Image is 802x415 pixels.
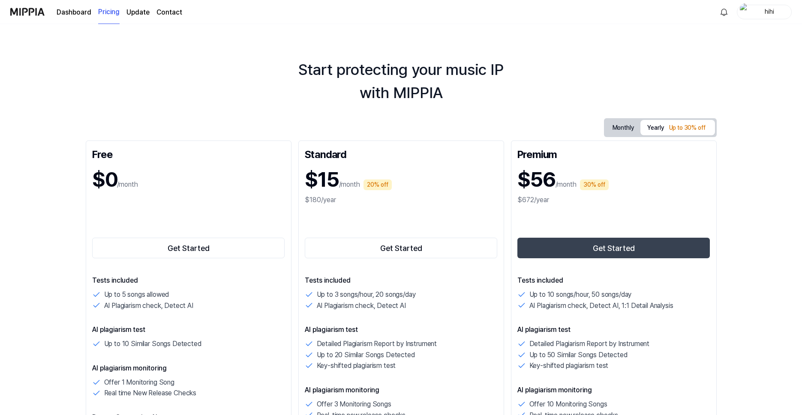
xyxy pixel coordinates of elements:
[317,289,416,300] p: Up to 3 songs/hour, 20 songs/day
[737,5,792,19] button: profilehihi
[667,122,708,134] div: Up to 30% off
[517,195,710,205] div: $672/year
[529,289,632,300] p: Up to 10 songs/hour, 50 songs/day
[92,363,285,373] p: AI plagiarism monitoring
[517,147,710,161] div: Premium
[305,236,498,260] a: Get Started
[305,147,498,161] div: Standard
[529,300,673,311] p: AI Plagiarism check, Detect AI, 1:1 Detail Analysis
[719,7,729,17] img: 알림
[517,385,710,395] p: AI plagiarism monitoring
[529,360,609,371] p: Key-shifted plagiarism test
[305,195,498,205] div: $180/year
[363,179,392,190] div: 20% off
[305,385,498,395] p: AI plagiarism monitoring
[156,7,182,18] a: Contact
[317,338,437,349] p: Detailed Plagiarism Report by Instrument
[517,238,710,258] button: Get Started
[529,399,607,410] p: Offer 10 Monitoring Songs
[104,300,193,311] p: AI Plagiarism check, Detect AI
[517,275,710,286] p: Tests included
[305,325,498,335] p: AI plagiarism test
[104,388,197,399] p: Real time New Release Checks
[317,399,391,410] p: Offer 3 Monitoring Songs
[92,238,285,258] button: Get Started
[305,275,498,286] p: Tests included
[92,147,285,161] div: Free
[92,275,285,286] p: Tests included
[556,179,577,190] p: /month
[317,360,396,371] p: Key-shifted plagiarism test
[580,179,609,190] div: 30% off
[117,179,138,190] p: /month
[305,238,498,258] button: Get Started
[305,164,339,195] h1: $15
[517,325,710,335] p: AI plagiarism test
[529,338,650,349] p: Detailed Plagiarism Report by Instrument
[104,377,174,388] p: Offer 1 Monitoring Song
[92,325,285,335] p: AI plagiarism test
[317,300,406,311] p: AI Plagiarism check, Detect AI
[339,179,360,190] p: /month
[104,338,201,349] p: Up to 10 Similar Songs Detected
[517,236,710,260] a: Get Started
[92,164,117,195] h1: $0
[740,3,750,21] img: profile
[92,236,285,260] a: Get Started
[517,164,556,195] h1: $56
[529,349,628,361] p: Up to 50 Similar Songs Detected
[126,7,150,18] a: Update
[640,120,715,135] button: Yearly
[317,349,415,361] p: Up to 20 Similar Songs Detected
[57,7,91,18] a: Dashboard
[606,120,641,136] button: Monthly
[753,7,786,16] div: hihi
[98,0,120,24] a: Pricing
[104,289,169,300] p: Up to 5 songs allowed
